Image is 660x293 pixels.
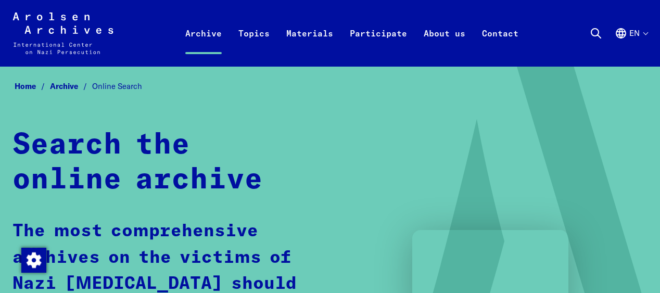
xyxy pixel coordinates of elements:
a: Materials [278,25,341,67]
img: Change consent [21,248,46,273]
nav: Breadcrumb [12,79,648,94]
a: Archive [50,81,92,91]
span: Online Search [92,81,142,91]
button: English, language selection [615,27,648,65]
a: Contact [474,25,527,67]
nav: Primary [177,12,527,54]
a: Participate [341,25,415,67]
a: Archive [177,25,230,67]
a: About us [415,25,474,67]
strong: Search the online archive [12,131,263,195]
a: Home [15,81,50,91]
a: Topics [230,25,278,67]
div: Change consent [21,247,46,272]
